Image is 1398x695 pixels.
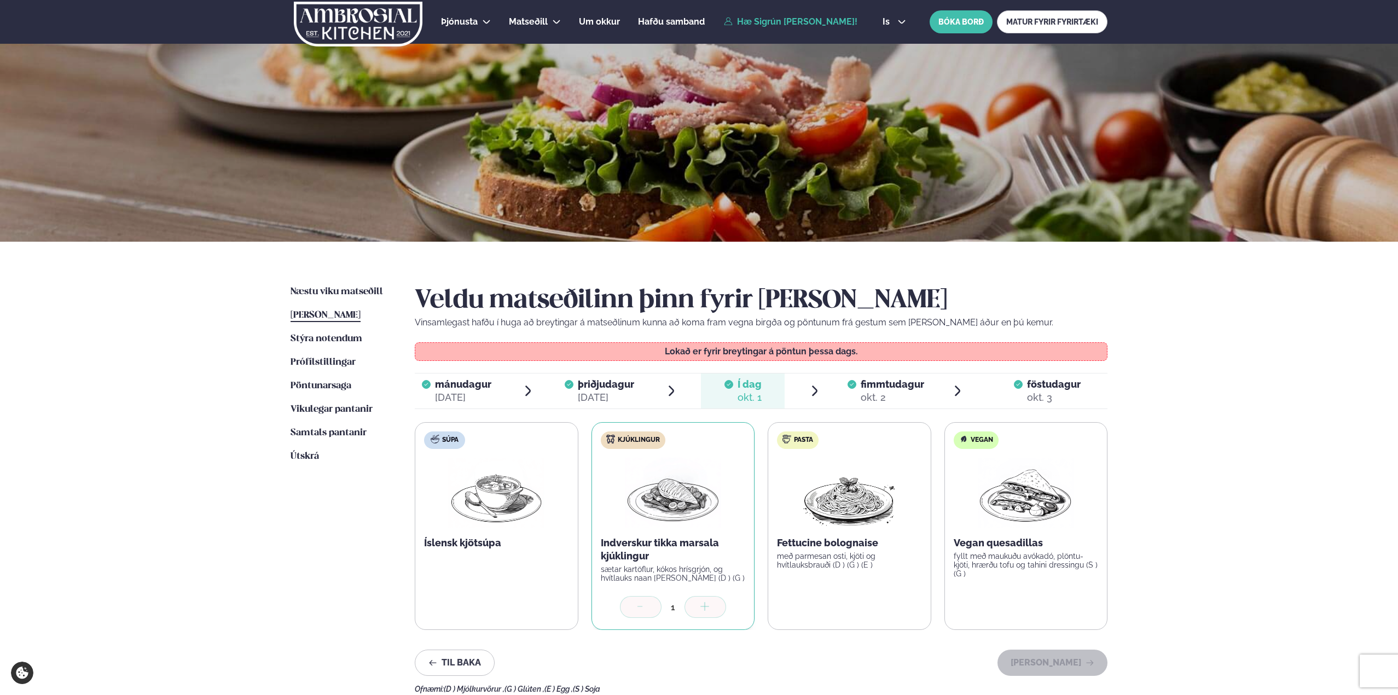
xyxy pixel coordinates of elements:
a: Útskrá [291,450,319,463]
a: MATUR FYRIR FYRIRTÆKI [997,10,1107,33]
span: [PERSON_NAME] [291,311,361,320]
img: Vegan.svg [959,435,968,443]
p: fyllt með maukuðu avókadó, plöntu-kjöti, hrærðu tofu og tahini dressingu (S ) (G ) [954,552,1099,578]
img: logo [293,2,424,46]
span: Súpa [442,436,459,445]
p: Íslensk kjötsúpa [424,536,569,550]
a: Matseðill [509,15,548,28]
span: mánudagur [435,378,491,390]
span: Útskrá [291,452,319,461]
p: sætar kartöflur, kókos hrísgrjón, og hvítlauks naan [PERSON_NAME] (D ) (G ) [601,565,746,582]
div: [DATE] [578,391,634,404]
a: Vikulegar pantanir [291,403,373,416]
div: okt. 2 [861,391,924,404]
div: okt. 1 [738,391,762,404]
button: BÓKA BORÐ [930,10,993,33]
p: Indverskur tikka marsala kjúklingur [601,536,746,563]
img: Spagetti.png [801,458,897,528]
a: Cookie settings [11,662,33,684]
a: Um okkur [579,15,620,28]
img: Quesadilla.png [978,458,1074,528]
div: Ofnæmi: [415,685,1107,693]
a: Þjónusta [441,15,478,28]
a: Samtals pantanir [291,427,367,440]
div: [DATE] [435,391,491,404]
p: Vinsamlegast hafðu í huga að breytingar á matseðlinum kunna að koma fram vegna birgða og pöntunum... [415,316,1107,329]
span: Þjónusta [441,16,478,27]
span: (D ) Mjólkurvörur , [444,685,504,693]
span: (E ) Egg , [544,685,573,693]
span: föstudagur [1027,378,1081,390]
span: Í dag [738,378,762,391]
button: [PERSON_NAME] [997,650,1107,676]
span: is [883,17,893,26]
span: (S ) Soja [573,685,600,693]
img: pasta.svg [782,435,791,443]
span: Vegan [971,436,993,445]
span: Pöntunarsaga [291,381,351,390]
span: Matseðill [509,16,548,27]
div: 1 [662,601,685,614]
span: Hafðu samband [638,16,705,27]
span: (G ) Glúten , [504,685,544,693]
a: Pöntunarsaga [291,379,351,393]
a: Prófílstillingar [291,356,356,369]
span: Prófílstillingar [291,358,356,367]
a: Stýra notendum [291,332,362,346]
span: Kjúklingur [618,436,660,445]
span: Um okkur [579,16,620,27]
img: Chicken-breast.png [625,458,721,528]
a: [PERSON_NAME] [291,309,361,322]
span: fimmtudagur [861,378,924,390]
a: Hæ Sigrún [PERSON_NAME]! [724,17,857,27]
span: þriðjudagur [578,378,634,390]
span: Pasta [794,436,813,445]
img: chicken.svg [606,435,615,443]
span: Vikulegar pantanir [291,405,373,414]
img: soup.svg [431,435,439,443]
a: Hafðu samband [638,15,705,28]
p: með parmesan osti, kjöti og hvítlauksbrauði (D ) (G ) (E ) [777,552,922,569]
h2: Veldu matseðilinn þinn fyrir [PERSON_NAME] [415,285,1107,316]
p: Vegan quesadillas [954,536,1099,550]
button: is [874,17,915,26]
span: Stýra notendum [291,334,362,343]
a: Næstu viku matseðill [291,285,383,299]
p: Lokað er fyrir breytingar á pöntun þessa dags. [426,347,1097,356]
button: Til baka [415,650,495,676]
div: okt. 3 [1027,391,1081,404]
img: Soup.png [448,458,544,528]
p: Fettucine bolognaise [777,536,922,550]
span: Næstu viku matseðill [291,287,383,296]
span: Samtals pantanir [291,428,367,437]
